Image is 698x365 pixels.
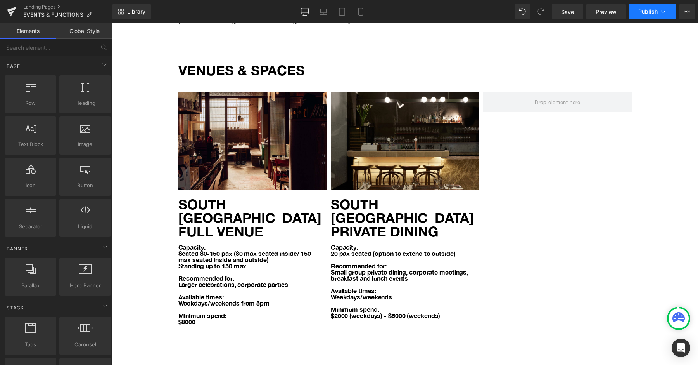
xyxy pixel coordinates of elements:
[66,264,207,283] p: Available times: Weekdays/weekends from 5pm
[56,23,112,39] a: Global Style
[219,240,359,258] p: Recommended for: Small group private dining, corporate meetings, breakfast and lunch events
[7,341,54,349] span: Tabs
[295,4,314,19] a: Desktop
[62,222,109,231] span: Liquid
[66,240,207,246] p: Standing up to 150 max
[7,99,54,107] span: Row
[219,264,359,277] p: Available times: Weekdays/weekends
[7,181,54,189] span: Icon
[219,283,359,295] p: Minimum spend: $2000 (weekdays) - $5000 (weekends)
[533,4,549,19] button: Redo
[7,222,54,231] span: Separator
[6,63,21,70] span: Base
[127,8,145,15] span: Library
[672,339,690,357] div: Open Intercom Messenger
[112,4,151,19] a: New Library
[219,174,367,215] h1: SOUTH [GEOGRAPHIC_DATA] PRIVATE DINING
[62,181,109,189] span: Button
[515,4,530,19] button: Undo
[23,12,83,18] span: EVENTS & FUNCTIONS
[66,246,207,264] p: Recommended for: Larger celebrations, corporate parties
[7,140,54,148] span: Text Block
[62,341,109,349] span: Carousel
[596,8,617,16] span: Preview
[561,8,574,16] span: Save
[62,99,109,107] span: Heading
[62,140,109,148] span: Image
[638,9,658,15] span: Publish
[66,221,207,240] p: Capacity: Seated 80-150 pax (80 max seated inside/ 150 max seated inside and outside)
[7,282,54,290] span: Parallax
[586,4,626,19] a: Preview
[66,174,215,215] h1: SOUTH [GEOGRAPHIC_DATA] FULL VENUE
[66,37,520,57] h1: VENUES & SPACES
[314,4,333,19] a: Laptop
[219,221,359,233] p: Capacity: 20 pax seated (option to extend to outside)
[66,283,207,302] p: Minimum spend: $8000
[62,282,109,290] span: Hero Banner
[6,245,29,252] span: Banner
[6,304,25,311] span: Stack
[679,4,695,19] button: More
[333,4,351,19] a: Tablet
[23,4,112,10] a: Landing Pages
[351,4,370,19] a: Mobile
[629,4,676,19] button: Publish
